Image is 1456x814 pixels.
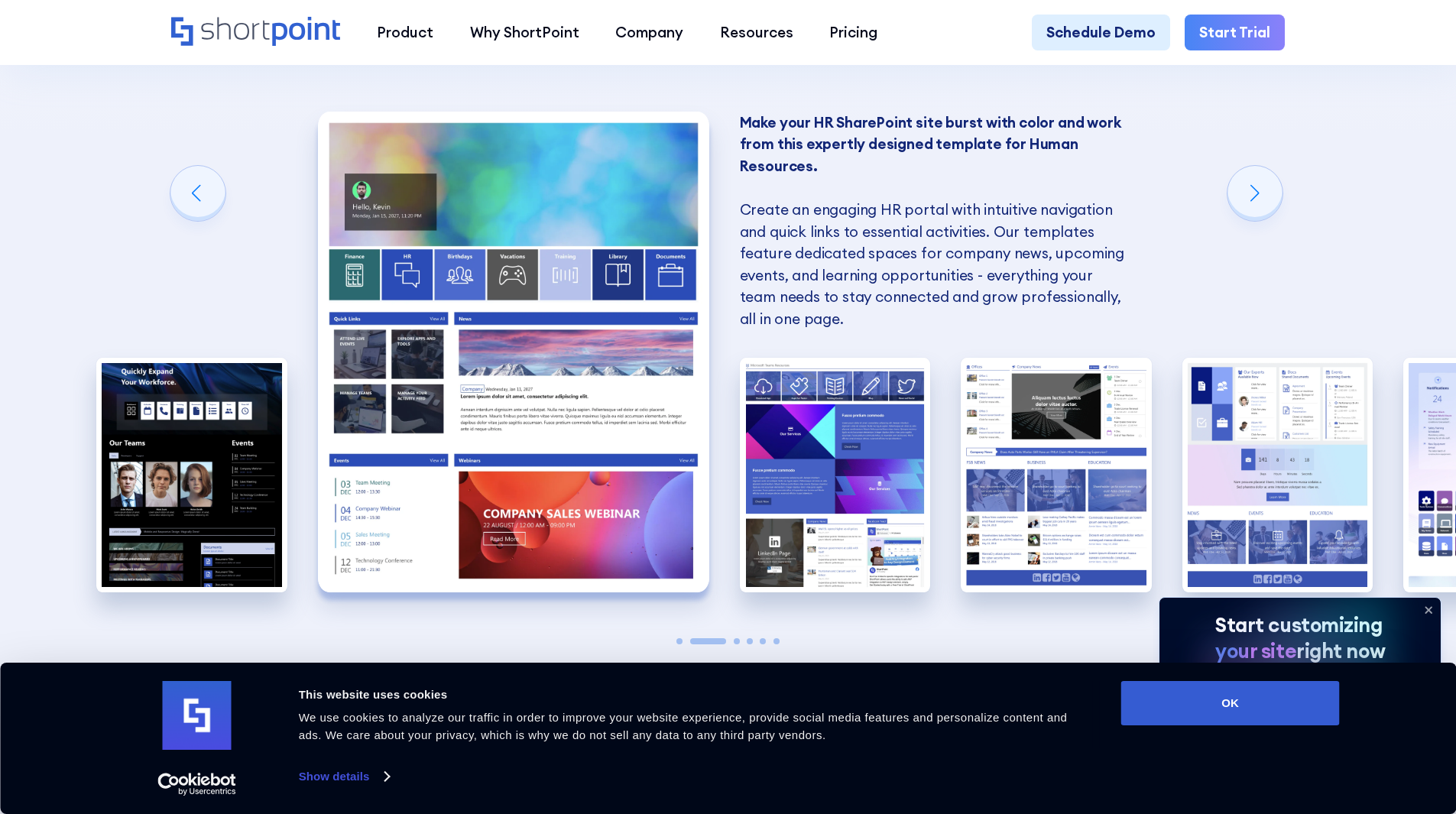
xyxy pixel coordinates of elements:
[760,638,766,644] span: Go to slide 5
[96,358,287,592] div: 1 / 6
[615,21,683,44] div: Company
[740,113,1121,175] strong: Make your HR SharePoint site burst with color and work from this expertly designed template for H...
[773,638,780,644] span: Go to slide 6
[961,358,1152,592] div: 4 / 6
[171,17,340,48] a: Home
[702,15,812,51] a: Resources
[377,21,433,44] div: Product
[740,112,1131,330] p: Create an engaging HR portal with intuitive navigation and quick links to essential activities. O...
[676,638,683,644] span: Go to slide 1
[452,15,598,51] a: Why ShortPoint
[470,21,579,44] div: Why ShortPoint
[1032,15,1170,51] a: Schedule Demo
[299,686,1087,704] div: This website uses cookies
[318,112,709,592] img: Modern SharePoint Templates for HR
[96,358,287,592] img: HR SharePoint Templates
[170,166,225,221] div: Previous slide
[1182,358,1373,592] img: Top SharePoint Templates for 2025
[597,15,702,51] a: Company
[829,21,877,44] div: Pricing
[747,638,753,644] span: Go to slide 4
[299,765,389,788] a: Show details
[961,358,1152,592] img: Designing a SharePoint site for HR
[720,21,793,44] div: Resources
[740,358,931,592] img: SharePoint Template for HR
[812,15,897,51] a: Pricing
[740,358,931,592] div: 3 / 6
[1227,166,1283,221] div: Next slide
[299,711,1068,741] span: We use cookies to analyze our traffic in order to improve your website experience, provide social...
[1185,15,1285,51] a: Start Trial
[318,112,709,592] div: 2 / 6
[690,638,727,644] span: Go to slide 2
[358,15,452,51] a: Product
[163,681,232,750] img: logo
[1182,358,1373,592] div: 5 / 6
[1121,681,1340,725] button: OK
[130,773,264,796] a: Usercentrics Cookiebot - opens in a new window
[734,638,740,644] span: Go to slide 3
